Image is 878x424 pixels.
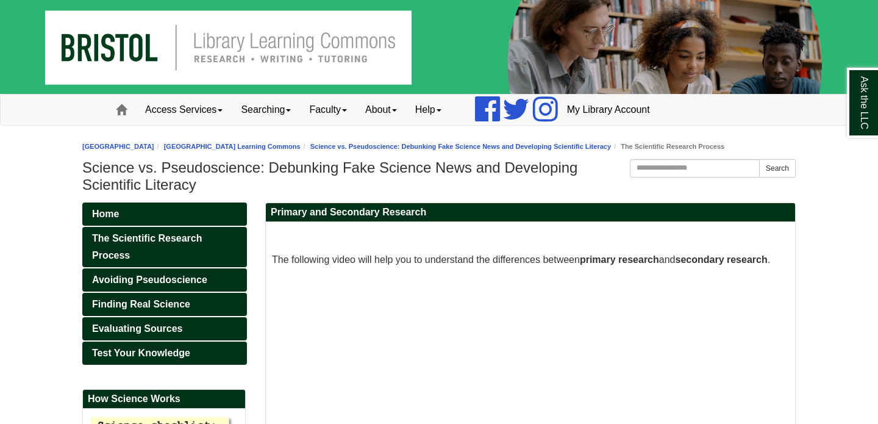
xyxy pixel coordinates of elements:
[83,390,245,409] h2: How Science Works
[82,227,247,267] a: The Scientific Research Process
[356,95,406,125] a: About
[580,254,659,265] strong: primary research
[406,95,451,125] a: Help
[675,254,767,265] strong: secondary research
[92,299,190,309] span: Finding Real Science
[82,268,247,292] a: Avoiding Pseudoscience
[558,95,659,125] a: My Library Account
[92,323,183,334] span: Evaluating Sources
[82,342,247,365] a: Test Your Knowledge
[759,159,796,178] button: Search
[272,251,789,268] p: The following video will help you to understand the differences between and .
[611,141,724,153] li: The Scientific Research Process
[92,275,207,285] span: Avoiding Pseudoscience
[310,143,611,150] a: Science vs. Pseudoscience: Debunking Fake Science News and Developing Scientific Literacy
[92,233,202,261] span: The Scientific Research Process
[92,209,119,219] span: Home
[82,159,796,193] h1: Science vs. Pseudoscience: Debunking Fake Science News and Developing Scientific Literacy
[82,203,247,226] a: Home
[82,317,247,340] a: Evaluating Sources
[300,95,356,125] a: Faculty
[266,203,795,222] h2: Primary and Secondary Research
[92,348,190,358] span: Test Your Knowledge
[136,95,232,125] a: Access Services
[82,141,796,153] nav: breadcrumb
[232,95,300,125] a: Searching
[82,293,247,316] a: Finding Real Science
[82,143,154,150] a: [GEOGRAPHIC_DATA]
[164,143,301,150] a: [GEOGRAPHIC_DATA] Learning Commons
